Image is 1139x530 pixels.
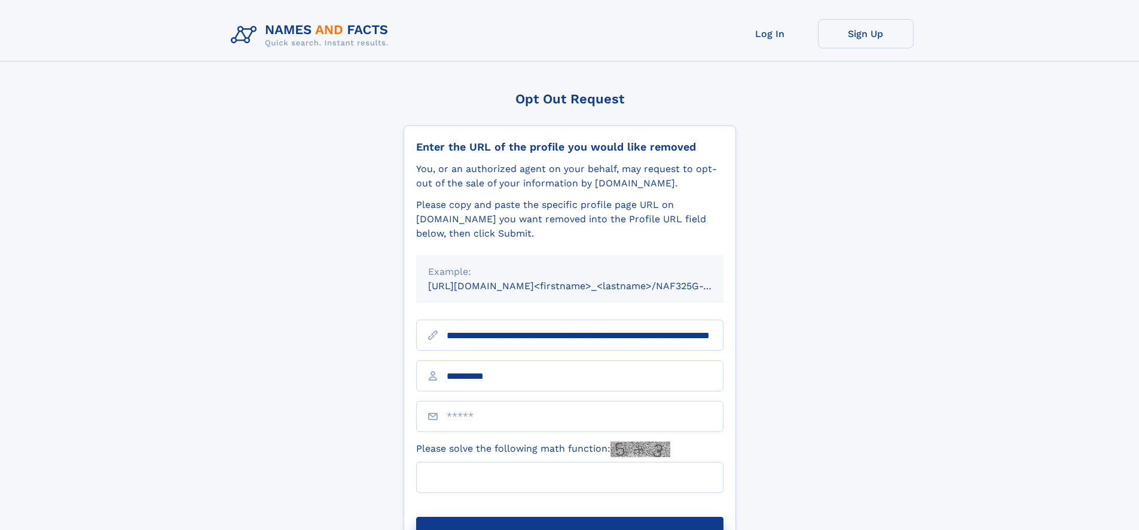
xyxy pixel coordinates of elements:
a: Sign Up [818,19,914,48]
label: Please solve the following math function: [416,442,670,457]
a: Log In [722,19,818,48]
div: Opt Out Request [404,91,736,106]
div: Enter the URL of the profile you would like removed [416,140,723,154]
small: [URL][DOMAIN_NAME]<firstname>_<lastname>/NAF325G-xxxxxxxx [428,280,746,292]
img: Logo Names and Facts [226,19,398,51]
div: Please copy and paste the specific profile page URL on [DOMAIN_NAME] you want removed into the Pr... [416,198,723,241]
div: Example: [428,265,712,279]
div: You, or an authorized agent on your behalf, may request to opt-out of the sale of your informatio... [416,162,723,191]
